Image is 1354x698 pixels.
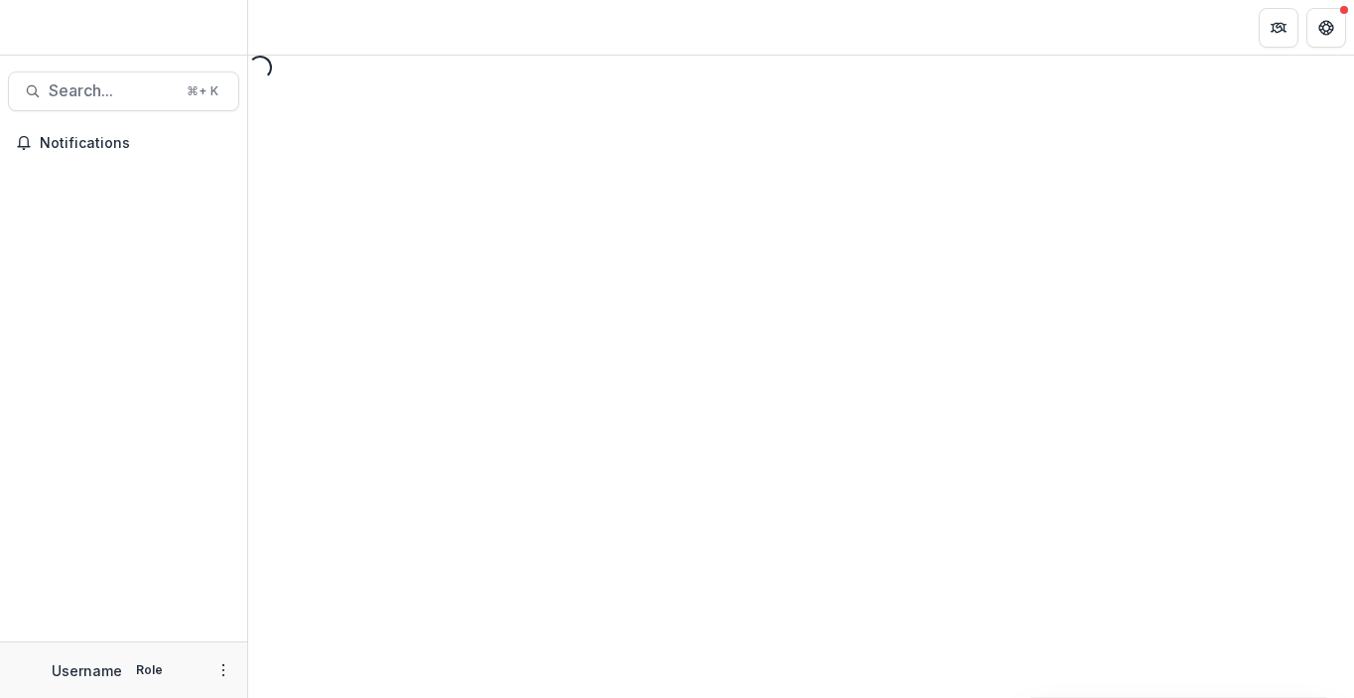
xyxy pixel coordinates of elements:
[49,81,175,100] span: Search...
[1259,8,1298,48] button: Partners
[8,71,239,111] button: Search...
[1306,8,1346,48] button: Get Help
[52,660,122,681] p: Username
[40,135,231,152] span: Notifications
[8,127,239,159] button: Notifications
[183,80,222,102] div: ⌘ + K
[211,658,235,682] button: More
[130,661,169,679] p: Role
